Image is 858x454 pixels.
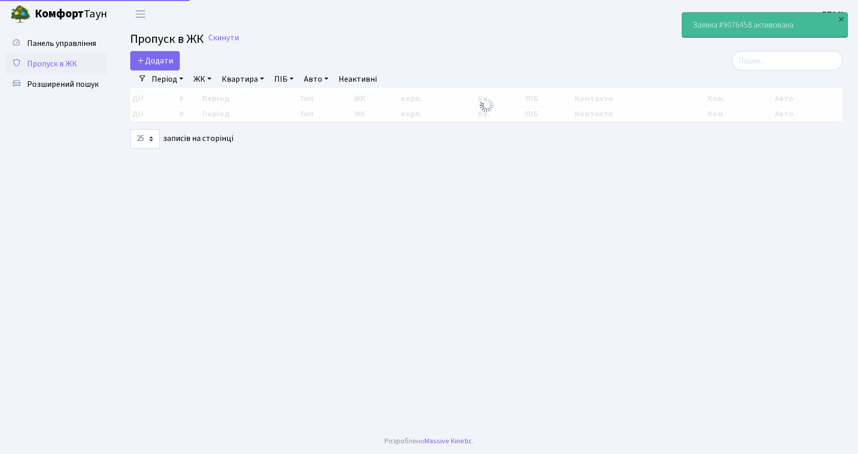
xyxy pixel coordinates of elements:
[130,30,204,48] span: Пропуск в ЖК
[732,51,843,70] input: Пошук...
[148,70,187,88] a: Період
[5,54,107,74] a: Пропуск в ЖК
[836,14,846,24] div: ×
[300,70,332,88] a: Авто
[189,70,216,88] a: ЖК
[10,4,31,25] img: logo.png
[385,436,473,447] div: Розроблено .
[130,129,160,149] select: записів на сторінці
[218,70,268,88] a: Квартира
[128,6,153,22] button: Переключити навігацію
[682,13,847,37] div: Заявка #9076458 активована
[27,58,77,69] span: Пропуск в ЖК
[270,70,298,88] a: ПІБ
[130,51,180,70] a: Додати
[35,6,84,22] b: Комфорт
[821,8,846,20] a: ДП2 К.
[208,33,239,43] a: Скинути
[5,74,107,94] a: Розширений пошук
[5,33,107,54] a: Панель управління
[27,79,99,90] span: Розширений пошук
[821,9,846,20] b: ДП2 К.
[130,129,233,149] label: записів на сторінці
[27,38,96,49] span: Панель управління
[424,436,472,446] a: Massive Kinetic
[35,6,107,23] span: Таун
[479,97,495,113] img: Обробка...
[137,55,173,66] span: Додати
[335,70,381,88] a: Неактивні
